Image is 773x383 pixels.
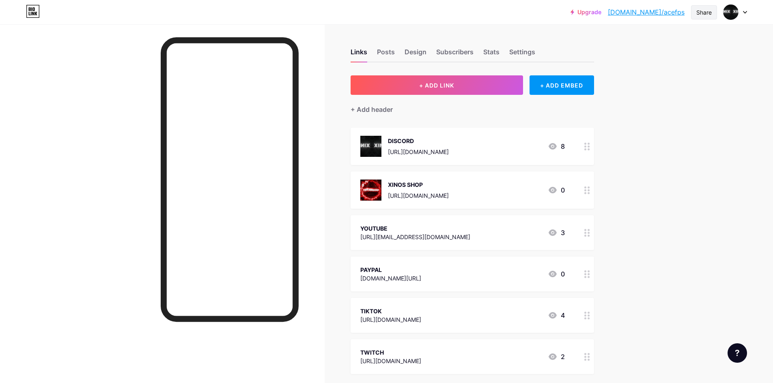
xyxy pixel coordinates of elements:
span: + ADD LINK [419,82,454,89]
div: + Add header [351,105,393,114]
div: TIKTOK [360,307,421,315]
div: Stats [483,47,500,62]
div: [DOMAIN_NAME][URL] [360,274,421,282]
div: 2 [548,352,565,362]
div: [URL][EMAIL_ADDRESS][DOMAIN_NAME] [360,233,470,241]
img: Brandon Dominguez [723,4,739,20]
div: XINOS SHOP [388,180,449,189]
img: XINOS SHOP [360,180,381,201]
div: 0 [548,269,565,279]
div: + ADD EMBED [530,75,594,95]
div: [URL][DOMAIN_NAME] [388,148,449,156]
div: Posts [377,47,395,62]
img: DISCORD [360,136,381,157]
div: Links [351,47,367,62]
div: [URL][DOMAIN_NAME] [360,315,421,324]
div: Subscribers [436,47,474,62]
div: DISCORD [388,137,449,145]
div: [URL][DOMAIN_NAME] [360,357,421,365]
div: Share [696,8,712,17]
div: 0 [548,185,565,195]
div: 3 [548,228,565,238]
button: + ADD LINK [351,75,523,95]
div: 4 [548,310,565,320]
div: Design [405,47,426,62]
a: [DOMAIN_NAME]/acefps [608,7,685,17]
a: Upgrade [571,9,601,15]
div: YOUTUBE [360,224,470,233]
div: 8 [548,141,565,151]
div: TWITCH [360,348,421,357]
div: Settings [509,47,535,62]
div: [URL][DOMAIN_NAME] [388,191,449,200]
div: PAYPAL [360,265,421,274]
